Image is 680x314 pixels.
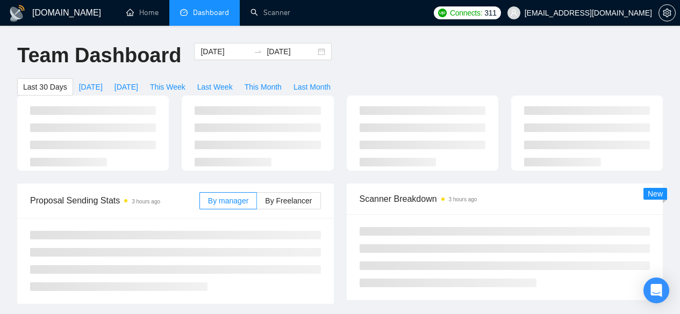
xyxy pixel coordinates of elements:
a: searchScanner [250,8,290,17]
span: Last 30 Days [23,81,67,93]
span: [DATE] [79,81,103,93]
span: 311 [484,7,496,19]
input: End date [267,46,316,57]
input: Start date [201,46,249,57]
img: logo [9,5,26,22]
span: Last Month [294,81,331,93]
a: homeHome [126,8,159,17]
span: setting [659,9,675,17]
span: dashboard [180,9,188,16]
span: This Week [150,81,185,93]
button: This Week [144,78,191,96]
span: By Freelancer [265,196,312,205]
button: setting [658,4,676,21]
span: [DATE] [114,81,138,93]
button: [DATE] [73,78,109,96]
span: This Month [245,81,282,93]
span: New [648,189,663,198]
span: Scanner Breakdown [360,192,650,206]
span: By manager [208,196,248,205]
button: This Month [239,78,288,96]
span: Last Week [197,81,233,93]
button: Last Month [288,78,337,96]
button: [DATE] [109,78,144,96]
button: Last Week [191,78,239,96]
time: 3 hours ago [132,199,160,205]
span: Dashboard [193,8,229,17]
a: setting [658,9,676,17]
span: to [254,47,262,56]
span: user [510,9,518,17]
button: Last 30 Days [17,78,73,96]
div: Open Intercom Messenger [643,278,669,303]
span: swap-right [254,47,262,56]
span: Connects: [450,7,482,19]
span: Proposal Sending Stats [30,194,199,207]
img: upwork-logo.png [438,9,447,17]
h1: Team Dashboard [17,43,181,68]
time: 3 hours ago [449,196,477,202]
